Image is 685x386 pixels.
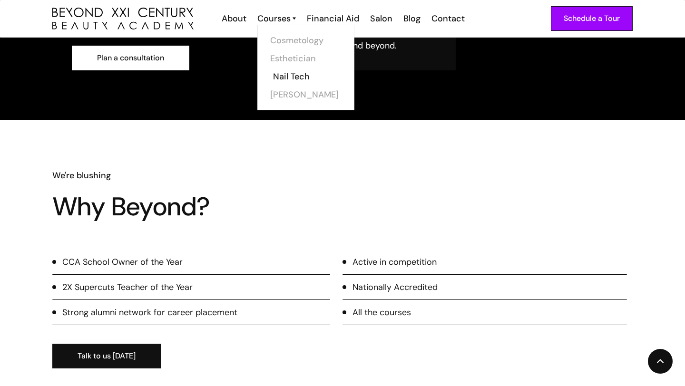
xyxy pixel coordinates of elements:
[52,8,194,30] img: beyond 21st century beauty academy logo
[551,6,633,31] a: Schedule a Tour
[52,194,287,220] h3: Why Beyond?
[564,12,620,25] div: Schedule a Tour
[52,8,194,30] a: home
[257,12,296,25] a: Courses
[270,49,342,68] a: Esthetician
[257,12,291,25] div: Courses
[257,25,354,110] nav: Courses
[425,12,470,25] a: Contact
[301,12,364,25] a: Financial Aid
[403,12,421,25] div: Blog
[431,12,465,25] div: Contact
[352,281,438,293] div: Nationally Accredited
[370,12,392,25] div: Salon
[352,306,411,318] div: All the courses
[62,281,193,293] div: 2X Supercuts Teacher of the Year
[52,169,287,182] h6: We're blushing
[270,86,342,104] a: [PERSON_NAME]
[62,256,183,268] div: CCA School Owner of the Year
[397,12,425,25] a: Blog
[215,12,251,25] a: About
[62,306,237,318] div: Strong alumni network for career placement
[273,68,344,86] a: Nail Tech
[352,256,437,268] div: Active in competition
[307,12,359,25] div: Financial Aid
[52,344,161,368] a: Talk to us [DATE]
[222,12,246,25] div: About
[270,31,342,49] a: Cosmetology
[72,46,189,70] a: Plan a consultation
[364,12,397,25] a: Salon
